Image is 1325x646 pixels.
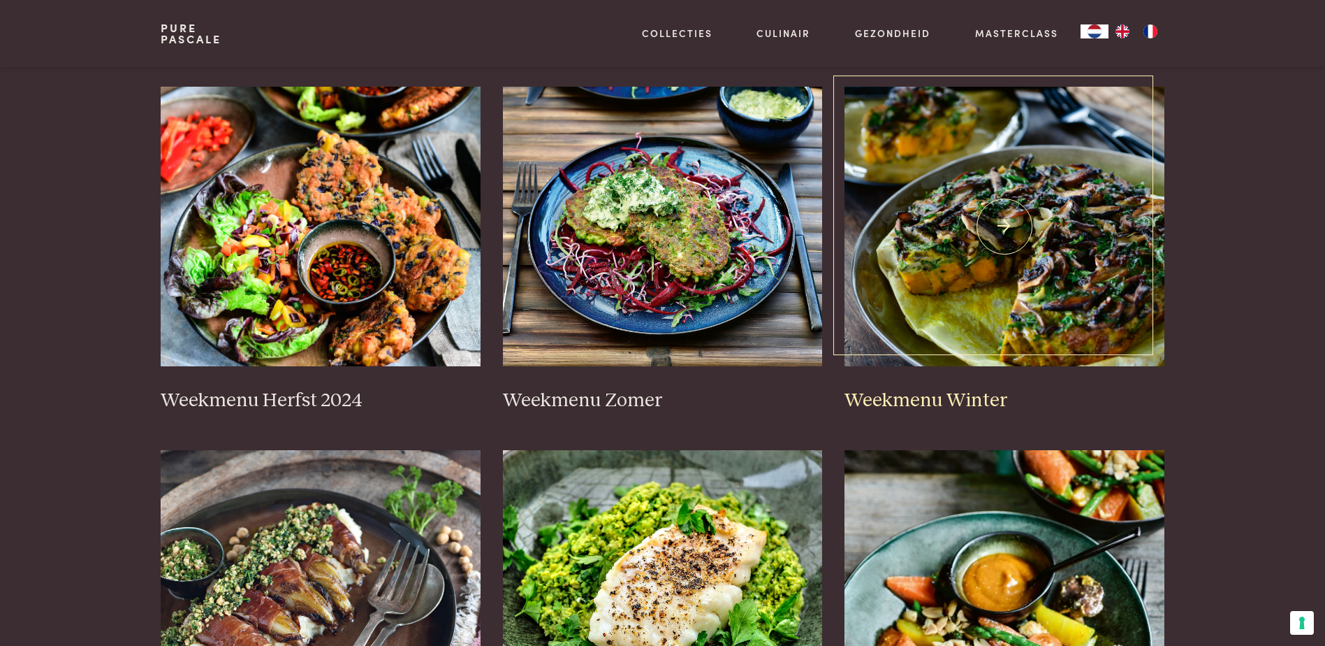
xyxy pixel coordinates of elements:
[503,87,823,412] a: Weekmenu Zomer Weekmenu Zomer
[503,389,823,413] h3: Weekmenu Zomer
[642,26,712,41] a: Collecties
[1108,24,1164,38] ul: Language list
[844,87,1164,412] a: Weekmenu Winter Weekmenu Winter
[844,87,1164,366] img: Weekmenu Winter
[1290,611,1314,635] button: Uw voorkeuren voor toestemming voor trackingtechnologieën
[855,26,930,41] a: Gezondheid
[975,26,1058,41] a: Masterclass
[161,22,221,45] a: PurePascale
[161,87,481,366] img: Weekmenu Herfst 2024
[1081,24,1108,38] div: Language
[756,26,810,41] a: Culinair
[503,87,823,366] img: Weekmenu Zomer
[1136,24,1164,38] a: FR
[844,389,1164,413] h3: Weekmenu Winter
[1081,24,1164,38] aside: Language selected: Nederlands
[161,389,481,413] h3: Weekmenu Herfst 2024
[1108,24,1136,38] a: EN
[161,87,481,412] a: Weekmenu Herfst 2024 Weekmenu Herfst 2024
[1081,24,1108,38] a: NL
